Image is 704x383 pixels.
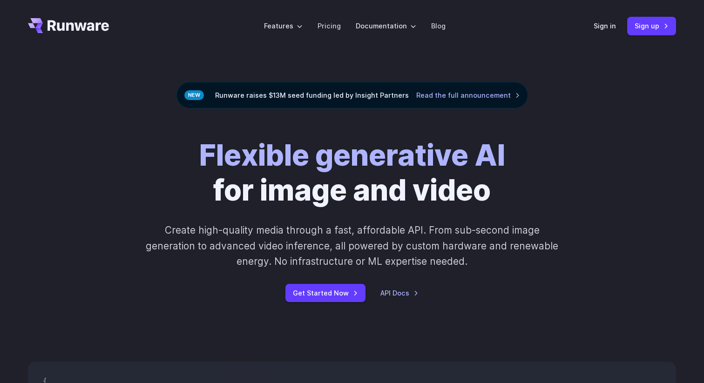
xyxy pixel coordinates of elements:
[594,20,616,31] a: Sign in
[627,17,676,35] a: Sign up
[199,138,505,208] h1: for image and video
[416,90,520,101] a: Read the full announcement
[28,18,109,33] a: Go to /
[199,138,505,173] strong: Flexible generative AI
[431,20,446,31] a: Blog
[145,222,560,269] p: Create high-quality media through a fast, affordable API. From sub-second image generation to adv...
[176,82,528,108] div: Runware raises $13M seed funding led by Insight Partners
[356,20,416,31] label: Documentation
[380,288,419,298] a: API Docs
[318,20,341,31] a: Pricing
[285,284,366,302] a: Get Started Now
[264,20,303,31] label: Features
